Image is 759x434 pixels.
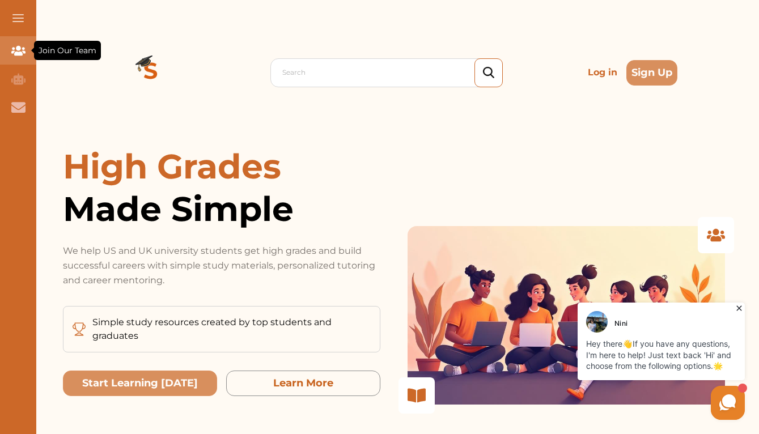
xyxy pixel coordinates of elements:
[63,244,380,288] p: We help US and UK university students get high grades and build successful careers with simple st...
[583,61,622,84] p: Log in
[487,300,748,423] iframe: HelpCrunch
[39,45,96,56] span: Join Our Team
[483,67,494,79] img: search_icon
[63,146,281,187] span: High Grades
[110,32,192,113] img: Logo
[63,371,217,396] button: Start Learning Today
[226,371,380,396] button: Learn More
[626,60,677,86] button: Sign Up
[63,188,380,230] span: Made Simple
[92,316,371,343] p: Simple study resources created by top students and graduates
